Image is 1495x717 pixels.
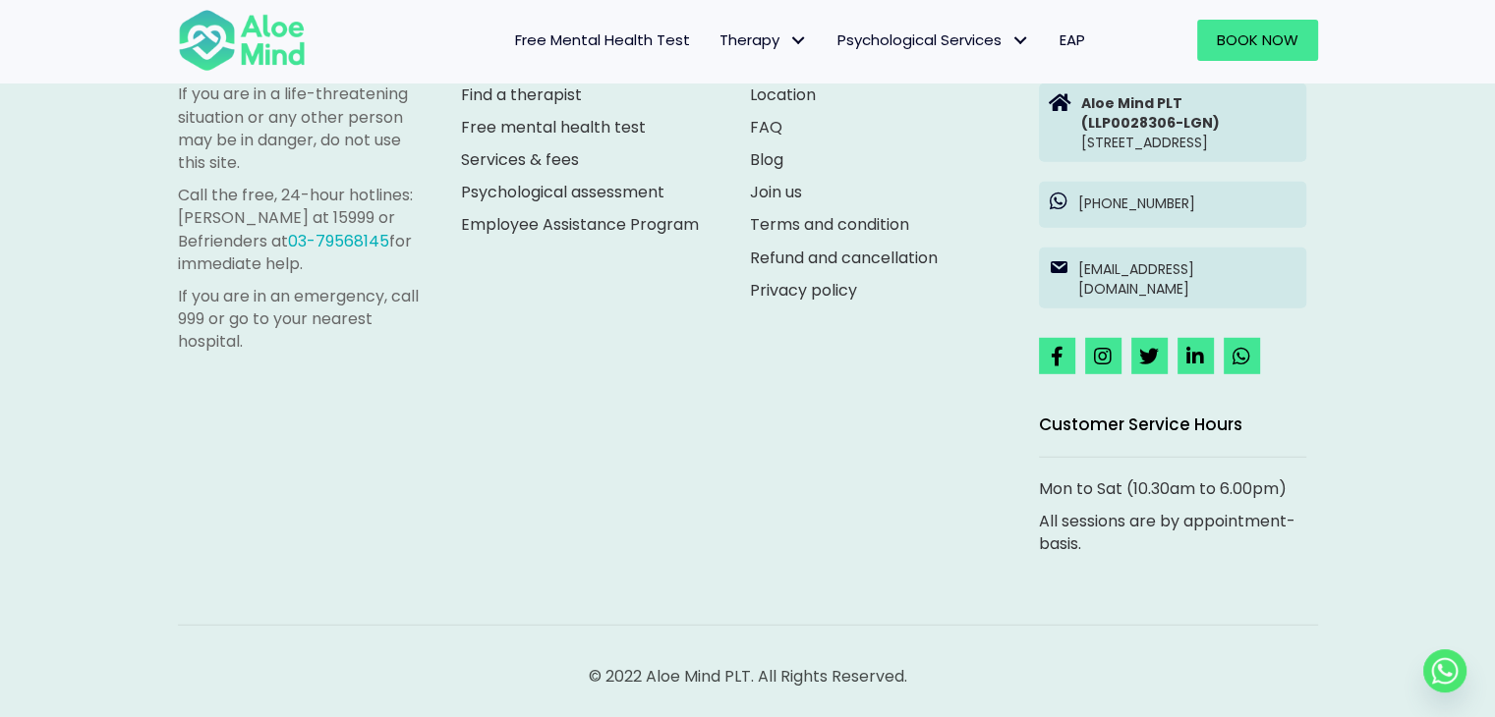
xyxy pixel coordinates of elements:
[461,181,664,203] a: Psychological assessment
[750,116,782,138] a: FAQ
[750,83,816,106] a: Location
[461,148,579,171] a: Services & fees
[178,83,422,174] p: If you are in a life-threatening situation or any other person may be in danger, do not use this ...
[178,665,1318,688] p: © 2022 Aloe Mind PLT. All Rights Reserved.
[515,29,690,50] span: Free Mental Health Test
[750,181,802,203] a: Join us
[823,20,1045,61] a: Psychological ServicesPsychological Services: submenu
[1078,259,1296,300] p: [EMAIL_ADDRESS][DOMAIN_NAME]
[750,213,909,236] a: Terms and condition
[1039,477,1306,500] p: Mon to Sat (10.30am to 6.00pm)
[750,148,783,171] a: Blog
[1081,113,1220,133] strong: (LLP0028306-LGN)
[784,27,813,55] span: Therapy: submenu
[461,213,699,236] a: Employee Assistance Program
[1039,83,1306,163] a: Aloe Mind PLT(LLP0028306-LGN)[STREET_ADDRESS]
[750,279,857,302] a: Privacy policy
[1039,413,1242,436] span: Customer Service Hours
[719,29,808,50] span: Therapy
[1217,29,1298,50] span: Book Now
[178,8,306,73] img: Aloe mind Logo
[500,20,705,61] a: Free Mental Health Test
[837,29,1030,50] span: Psychological Services
[705,20,823,61] a: TherapyTherapy: submenu
[1078,193,1296,213] p: [PHONE_NUMBER]
[331,20,1100,61] nav: Menu
[1039,182,1306,227] a: [PHONE_NUMBER]
[178,184,422,275] p: Call the free, 24-hour hotlines: [PERSON_NAME] at 15999 or Befrienders at for immediate help.
[1039,248,1306,309] a: [EMAIL_ADDRESS][DOMAIN_NAME]
[1060,29,1085,50] span: EAP
[178,285,422,354] p: If you are in an emergency, call 999 or go to your nearest hospital.
[1081,93,1182,113] strong: Aloe Mind PLT
[1039,510,1306,555] p: All sessions are by appointment-basis.
[288,230,389,252] a: 03-79568145
[1081,93,1296,153] p: [STREET_ADDRESS]
[1197,20,1318,61] a: Book Now
[1006,27,1035,55] span: Psychological Services: submenu
[1045,20,1100,61] a: EAP
[1423,649,1466,692] a: Whatsapp
[461,83,582,106] a: Find a therapist
[750,247,938,269] a: Refund and cancellation
[461,116,646,138] a: Free mental health test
